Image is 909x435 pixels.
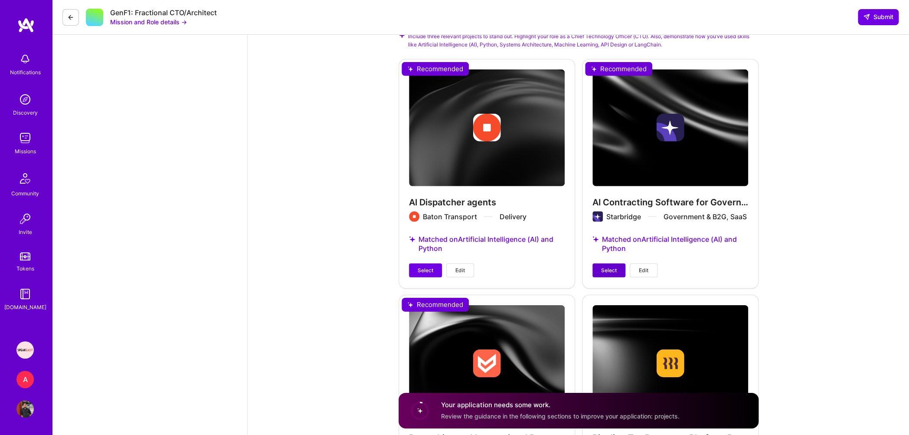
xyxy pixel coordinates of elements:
[14,341,36,359] a: Speakeasy: Software Engineer to help Customers write custom functions
[20,252,30,260] img: tokens
[858,9,899,25] button: Submit
[14,400,36,418] a: User Avatar
[67,14,74,21] i: icon LeftArrowDark
[441,400,680,409] h4: Your application needs some work.
[418,267,433,274] span: Select
[863,13,870,20] i: icon SendLight
[11,189,39,198] div: Community
[16,400,34,418] img: User Avatar
[601,267,617,274] span: Select
[110,8,217,17] div: GenF1: Fractional CTO/Architect
[16,50,34,68] img: bell
[16,91,34,108] img: discovery
[110,17,187,26] button: Mission and Role details →
[15,147,36,156] div: Missions
[13,108,38,117] div: Discovery
[14,371,36,388] a: A
[446,264,474,277] button: Edit
[19,227,32,237] div: Invite
[630,264,657,277] button: Edit
[863,13,893,21] span: Submit
[16,264,34,273] div: Tokens
[17,17,35,33] img: logo
[16,210,34,227] img: Invite
[4,303,46,312] div: [DOMAIN_NAME]
[441,412,680,419] span: Review the guidance in the following sections to improve your application: projects.
[399,32,405,38] i: Check
[15,168,36,189] img: Community
[10,68,41,77] div: Notifications
[409,264,442,277] button: Select
[639,267,648,274] span: Edit
[408,32,759,49] span: Include three relevant projects to stand out. Highlight your role as a Chief Technology Officer (...
[455,267,465,274] span: Edit
[16,371,34,388] div: A
[16,341,34,359] img: Speakeasy: Software Engineer to help Customers write custom functions
[16,285,34,303] img: guide book
[592,264,625,277] button: Select
[16,129,34,147] img: teamwork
